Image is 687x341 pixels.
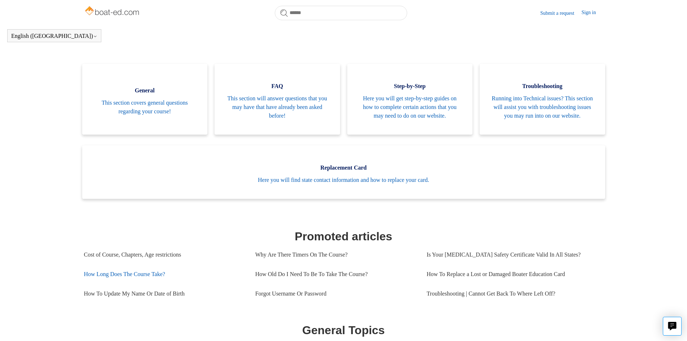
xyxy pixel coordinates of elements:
a: Cost of Course, Chapters, Age restrictions [84,245,245,265]
h1: General Topics [84,322,603,339]
a: How To Replace a Lost or Damaged Boater Education Card [427,265,598,284]
span: Replacement Card [93,163,594,172]
span: This section covers general questions regarding your course! [93,99,197,116]
span: This section will answer questions that you may have that have already been asked before! [225,94,329,120]
button: English ([GEOGRAPHIC_DATA]) [11,33,97,39]
a: FAQ This section will answer questions that you may have that have already been asked before! [215,64,340,135]
a: Forgot Username Or Password [255,284,416,303]
a: Troubleshooting | Cannot Get Back To Where Left Off? [427,284,598,303]
button: Live chat [663,317,682,336]
span: General [93,86,197,95]
span: Here you will find state contact information and how to replace your card. [93,176,594,184]
img: Boat-Ed Help Center home page [84,4,141,19]
span: Here you will get step-by-step guides on how to complete certain actions that you may need to do ... [358,94,462,120]
a: General This section covers general questions regarding your course! [82,64,208,135]
span: Troubleshooting [490,82,594,91]
h1: Promoted articles [84,228,603,245]
a: Step-by-Step Here you will get step-by-step guides on how to complete certain actions that you ma... [347,64,473,135]
a: Troubleshooting Running into Technical issues? This section will assist you with troubleshooting ... [480,64,605,135]
a: Is Your [MEDICAL_DATA] Safety Certificate Valid In All States? [427,245,598,265]
span: Running into Technical issues? This section will assist you with troubleshooting issues you may r... [490,94,594,120]
a: How Old Do I Need To Be To Take The Course? [255,265,416,284]
a: Replacement Card Here you will find state contact information and how to replace your card. [82,145,605,199]
a: How Long Does The Course Take? [84,265,245,284]
a: Sign in [581,9,603,17]
span: Step-by-Step [358,82,462,91]
a: How To Update My Name Or Date of Birth [84,284,245,303]
a: Why Are There Timers On The Course? [255,245,416,265]
a: Submit a request [540,9,581,17]
span: FAQ [225,82,329,91]
input: Search [275,6,407,20]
